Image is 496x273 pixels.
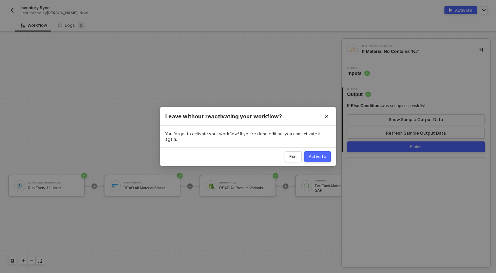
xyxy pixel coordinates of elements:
[317,107,336,126] button: Close
[449,8,452,12] img: activate
[342,66,490,77] div: Step 1Inputs
[362,48,468,55] div: If Material No Contains 'KJ'
[21,259,25,263] span: icon-play
[8,6,16,14] button: back
[315,179,366,182] div: Iterate
[347,103,382,108] span: If-Else Conditions
[284,184,288,188] span: icon-play
[347,66,370,69] span: Step 1
[304,151,331,162] button: Activate
[347,87,371,90] span: Step 2
[28,181,79,184] div: Schedule Workflow
[347,91,371,98] span: Output
[78,22,84,29] sup: 0
[455,7,473,13] div: Activate
[347,70,370,77] span: Inputs
[38,259,42,263] span: icon-expand
[386,131,446,136] div: Refresh Sample Output Data
[165,131,331,142] div: You forgot to activate your workflow! If you’re done editing, you can activate it again.
[285,151,302,162] button: Exit
[347,128,485,139] button: Refresh Sample Output Data
[315,184,366,192] div: For Each Material Stock in SAP
[289,154,297,159] div: Exit
[21,23,47,28] div: Workflow
[389,117,443,122] div: Show Sample Output Data
[123,181,174,184] div: SAP S/4HANA
[92,184,96,188] span: icon-play
[188,184,192,188] span: icon-play
[9,7,15,13] img: back
[304,183,310,189] img: icon
[112,183,118,189] img: icon
[20,11,232,16] div: Last edited by - Now
[17,183,23,189] img: icon
[58,22,84,29] div: Logs
[309,154,326,159] div: Activate
[362,45,464,48] div: If-Else Conditions
[165,113,331,120] div: Leave without reactivating your workflow?
[47,11,78,15] span: [PERSON_NAME]
[347,103,425,109] div: was set up successfully!
[123,186,174,190] div: READ All Material Stocks
[444,6,477,14] button: activateActivate
[219,181,270,184] div: Shopify #19
[28,186,79,190] div: Run Every 12 Hours
[208,183,214,189] img: icon
[479,48,483,52] span: icon-collapse-right
[342,87,490,152] div: Step 2Output If-Else Conditionswas set up successfully!Show Sample Output DataRefresh Sample Outp...
[30,259,34,263] span: icon-minus
[20,5,50,11] span: Inventory Sync
[347,114,485,125] button: Show Sample Output Data
[410,144,422,150] div: Finish
[349,47,356,53] img: integration-icon
[273,173,278,178] span: icon-success-page
[177,173,183,178] span: icon-success-page
[347,141,485,152] button: Finish
[219,186,270,190] div: READ All Product Variants
[81,173,87,178] span: icon-success-page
